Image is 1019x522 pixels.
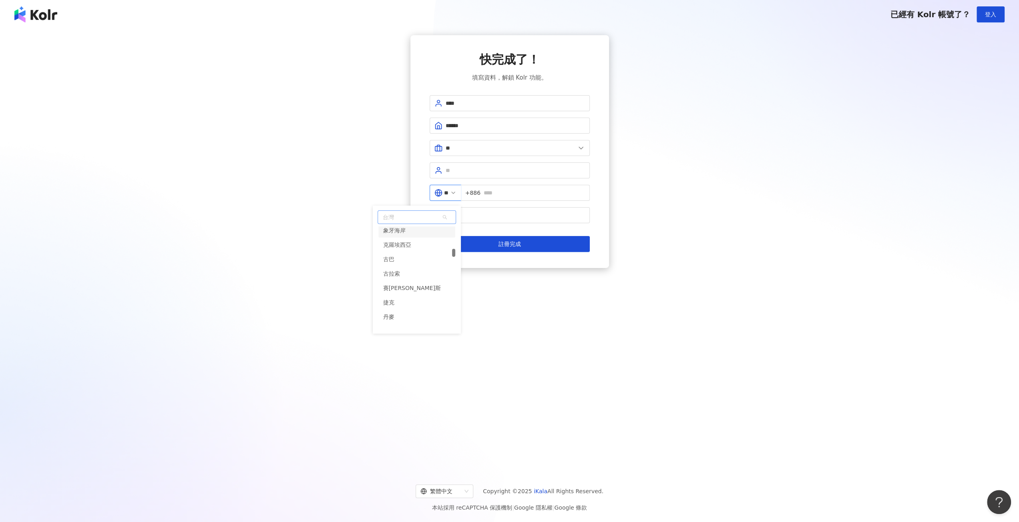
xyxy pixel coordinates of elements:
[554,504,587,511] a: Google 條款
[383,281,441,295] div: 賽[PERSON_NAME]斯
[378,281,455,295] div: 賽普勒斯
[383,324,400,338] div: 吉布地
[378,252,455,266] div: 古巴
[985,11,996,18] span: 登入
[383,238,411,252] div: 克羅埃西亞
[383,252,394,266] div: 古巴
[383,310,394,324] div: 丹麥
[483,486,603,496] span: Copyright © 2025 All Rights Reserved.
[890,10,970,19] span: 已經有 Kolr 帳號了？
[514,504,553,511] a: Google 隱私權
[432,503,587,512] span: 本站採用 reCAPTCHA 保護機制
[534,488,547,494] a: iKala
[378,266,455,281] div: 古拉索
[420,485,461,498] div: 繁體中文
[383,266,400,281] div: 古拉索
[378,310,455,324] div: 丹麥
[512,504,514,511] span: |
[378,238,455,252] div: 克羅埃西亞
[465,188,480,197] span: +886
[14,6,57,22] img: logo
[383,295,394,310] div: 捷克
[378,295,455,310] div: 捷克
[480,51,540,68] span: 快完成了！
[430,236,590,252] button: 註冊完成
[378,324,455,338] div: 吉布地
[378,223,455,238] div: 象牙海岸
[553,504,555,511] span: |
[987,490,1011,514] iframe: Help Scout Beacon - Open
[383,223,406,238] div: 象牙海岸
[472,73,547,82] span: 填寫資料，解鎖 Kolr 功能。
[498,241,521,247] span: 註冊完成
[977,6,1005,22] button: 登入
[378,211,456,224] span: 台灣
